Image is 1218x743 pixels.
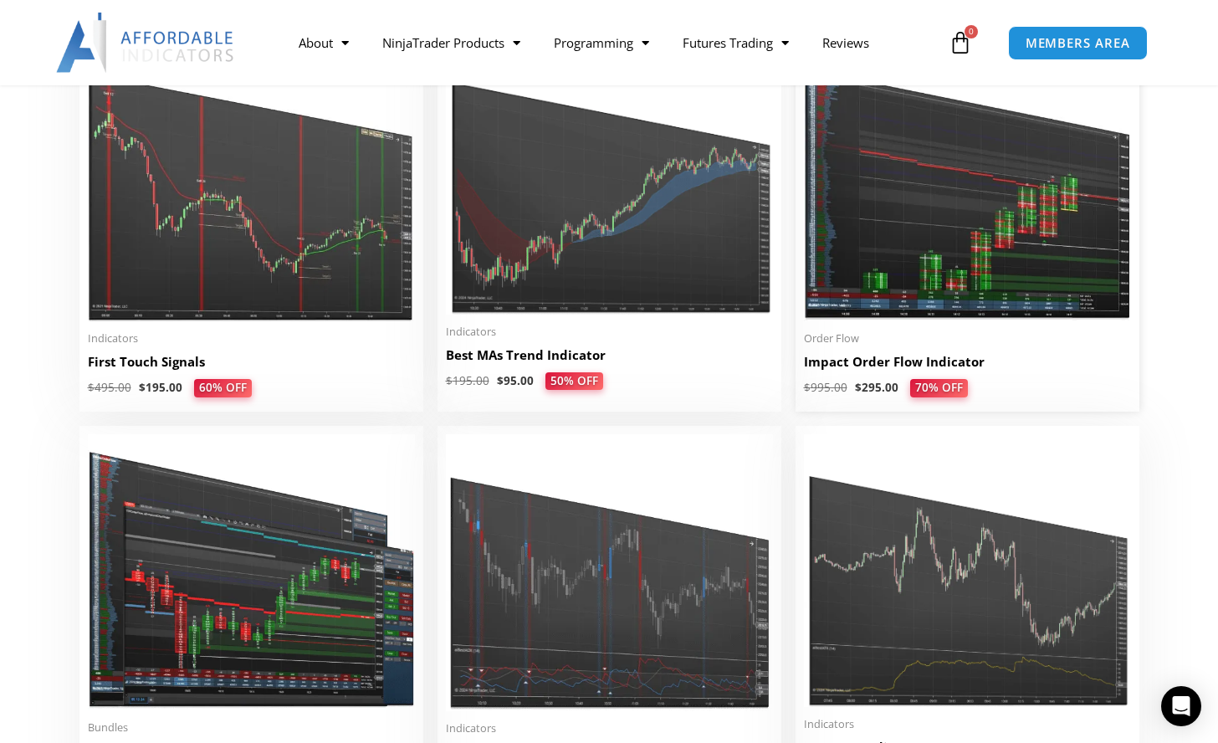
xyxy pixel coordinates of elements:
a: About [282,23,366,62]
span: $ [497,373,504,388]
div: Open Intercom Messenger [1161,686,1201,726]
span: 50% OFF [545,372,603,391]
bdi: 495.00 [88,380,131,395]
h2: Impact Order Flow Indicator [804,353,1131,371]
span: Indicators [446,325,773,339]
a: NinjaTrader Products [366,23,537,62]
img: OrderFlow 2 [804,40,1131,321]
span: Indicators [446,721,773,735]
img: First Touch Signals 1 [88,40,415,321]
a: Impact Order Flow Indicator [804,353,1131,379]
h2: First Touch Signals [88,353,415,371]
a: Programming [537,23,666,62]
span: $ [855,380,862,395]
a: First Touch Signals [88,353,415,379]
a: MEMBERS AREA [1008,26,1148,60]
bdi: 195.00 [139,380,182,395]
a: 0 [924,18,997,67]
span: $ [804,380,811,395]
span: Bundles [88,720,415,735]
span: Indicators [88,331,415,346]
bdi: 195.00 [446,373,489,388]
img: Best ADX Indicator [446,434,773,711]
span: 60% OFF [194,379,252,397]
h2: Best MAs Trend Indicator [446,346,773,364]
span: 70% OFF [910,379,968,397]
nav: Menu [282,23,944,62]
span: Indicators [804,717,1131,731]
bdi: 995.00 [804,380,847,395]
span: 0 [965,25,978,38]
bdi: 295.00 [855,380,898,395]
a: Best MAs Trend Indicator [446,346,773,372]
img: LogoAI | Affordable Indicators – NinjaTrader [56,13,236,73]
a: Reviews [806,23,886,62]
span: MEMBERS AREA [1026,37,1130,49]
img: Best MAs Trend Indicator [446,40,773,315]
span: Order Flow [804,331,1131,346]
bdi: 95.00 [497,373,534,388]
span: $ [446,373,453,388]
span: $ [139,380,146,395]
span: $ [88,380,95,395]
img: Impact Order Flow Entry Orders [88,434,415,710]
img: Best ATR Indicator [804,434,1131,708]
a: Futures Trading [666,23,806,62]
